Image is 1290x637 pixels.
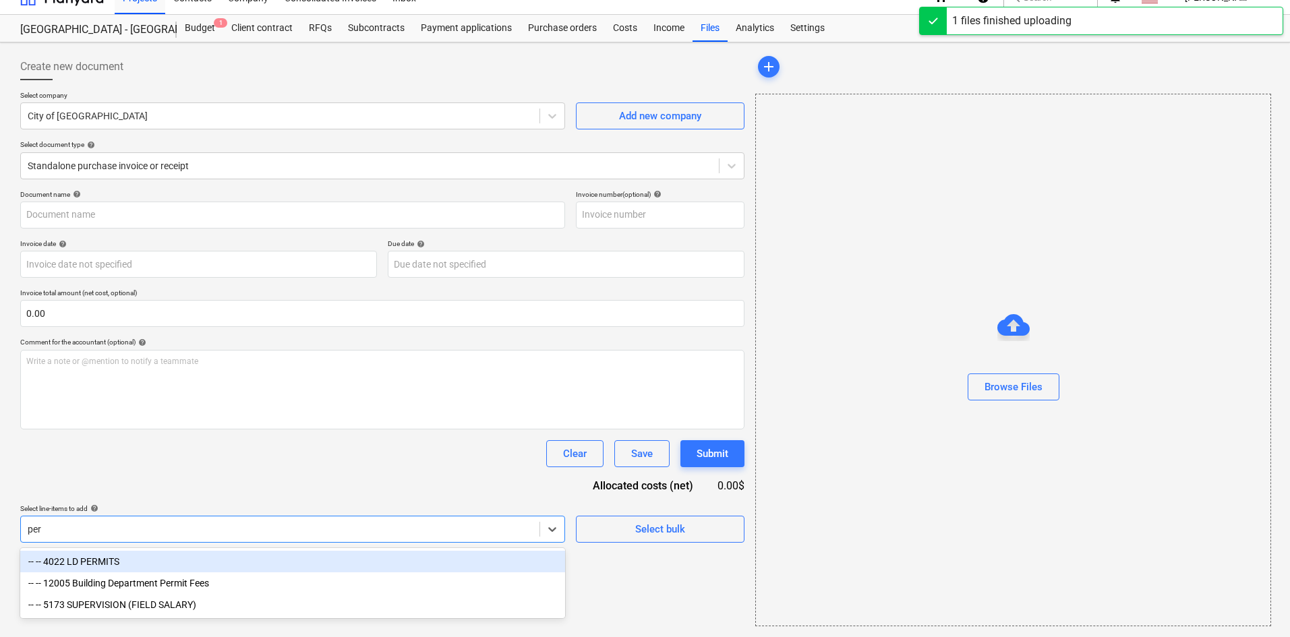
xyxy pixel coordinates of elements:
span: help [84,141,95,149]
div: -- -- 4022 LD PERMITS [20,551,565,572]
a: RFQs [301,15,340,42]
button: Add new company [576,102,744,129]
div: Document name [20,190,565,199]
div: Invoice date [20,239,377,248]
span: help [70,190,81,198]
div: Browse Files [755,94,1271,626]
div: Select line-items to add [20,504,565,513]
button: Select bulk [576,516,744,543]
div: Due date [388,239,744,248]
p: Invoice total amount (net cost, optional) [20,289,744,300]
span: Create new document [20,59,123,75]
input: Invoice number [576,202,744,229]
span: help [136,338,146,346]
span: help [88,504,98,512]
p: Select company [20,91,565,102]
button: Browse Files [968,373,1059,400]
button: Save [614,440,670,467]
div: Select document type [20,140,744,149]
span: 1 [214,18,227,28]
a: Settings [782,15,833,42]
div: 0.00$ [715,478,744,493]
input: Due date not specified [388,251,744,278]
div: Select bulk [635,520,685,538]
input: Invoice date not specified [20,251,377,278]
div: Budget [177,15,223,42]
div: Allocated costs (net) [569,478,715,493]
a: Payment applications [413,15,520,42]
a: Budget1 [177,15,223,42]
a: Subcontracts [340,15,413,42]
div: Clear [563,445,587,462]
a: Client contract [223,15,301,42]
span: help [414,240,425,248]
span: help [651,190,662,198]
a: Purchase orders [520,15,605,42]
button: Submit [680,440,744,467]
span: help [56,240,67,248]
a: Income [645,15,693,42]
a: Analytics [728,15,782,42]
div: [GEOGRAPHIC_DATA] - [GEOGRAPHIC_DATA] [20,23,160,37]
div: Add new company [619,107,701,125]
div: -- -- 5173 SUPERVISION (FIELD SALARY) [20,594,565,615]
div: Browse Files [985,378,1043,396]
div: -- -- 12005 Building Department Permit Fees [20,572,565,594]
div: Submit [697,445,728,462]
div: Invoice number (optional) [576,190,744,199]
div: Save [631,445,653,462]
a: Files [693,15,728,42]
input: Invoice total amount (net cost, optional) [20,300,744,327]
span: add [761,59,777,75]
div: 1 files finished uploading [952,13,1072,29]
iframe: Chat Widget [1223,572,1290,637]
div: Comment for the accountant (optional) [20,338,744,346]
input: Document name [20,202,565,229]
button: Clear [546,440,604,467]
a: Costs [605,15,645,42]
